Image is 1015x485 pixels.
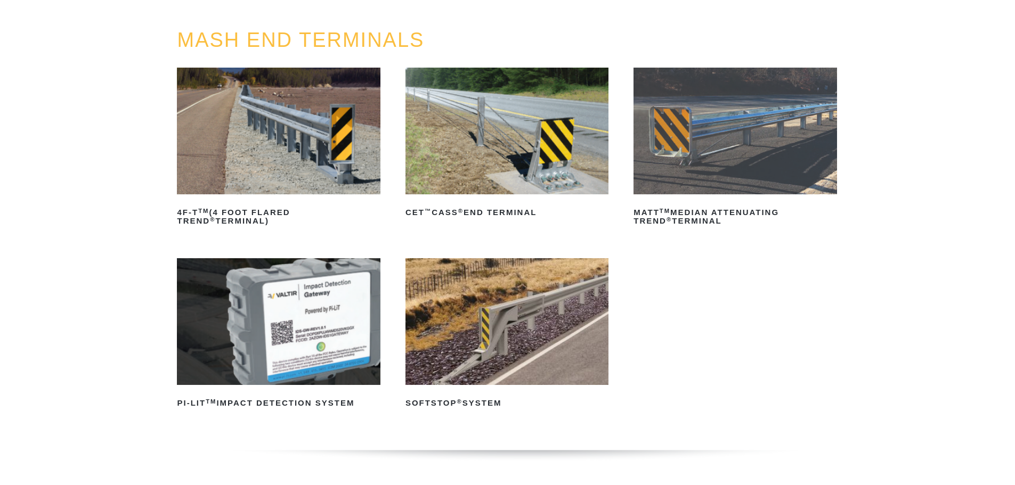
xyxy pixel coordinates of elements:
[177,258,380,412] a: PI-LITTMImpact Detection System
[177,394,380,412] h2: PI-LIT Impact Detection System
[405,258,608,412] a: SoftStop®System
[177,68,380,229] a: 4F-TTM(4 Foot Flared TREND®Terminal)
[660,208,670,214] sup: TM
[405,258,608,385] img: SoftStop System End Terminal
[405,68,608,221] a: CET™CASS®End Terminal
[634,68,837,229] a: MATTTMMedian Attenuating TREND®Terminal
[425,208,432,214] sup: ™
[457,398,462,405] sup: ®
[405,394,608,412] h2: SoftStop System
[210,216,215,223] sup: ®
[206,398,216,405] sup: TM
[667,216,672,223] sup: ®
[177,29,424,51] a: MASH END TERMINALS
[198,208,209,214] sup: TM
[458,208,464,214] sup: ®
[634,204,837,229] h2: MATT Median Attenuating TREND Terminal
[405,204,608,221] h2: CET CASS End Terminal
[177,204,380,229] h2: 4F-T (4 Foot Flared TREND Terminal)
